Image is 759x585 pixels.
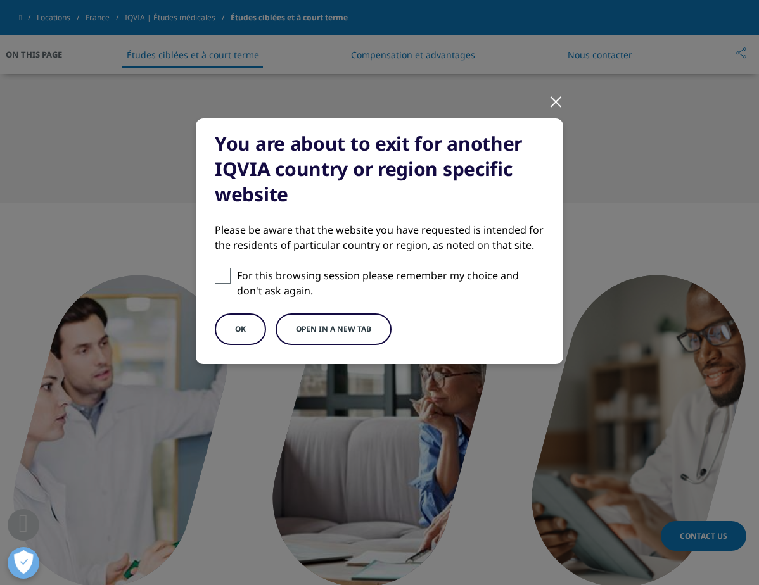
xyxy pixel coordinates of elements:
[237,268,544,298] p: For this browsing session please remember my choice and don't ask again.
[215,131,544,207] div: You are about to exit for another IQVIA country or region specific website
[215,313,266,345] button: OK
[215,222,544,253] div: Please be aware that the website you have requested is intended for the residents of particular c...
[276,313,392,345] button: Open in a new tab
[8,547,39,579] button: Ouvrir le centre de préférences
